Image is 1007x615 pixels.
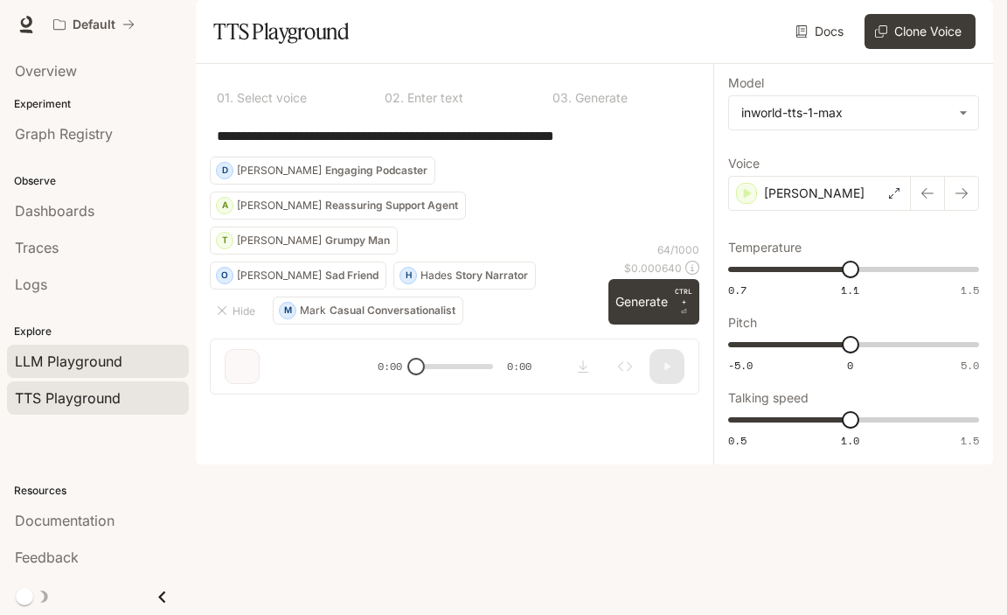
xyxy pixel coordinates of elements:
p: Talking speed [728,392,809,404]
button: GenerateCTRL +⏎ [608,279,699,325]
h1: TTS Playground [213,14,349,49]
p: Grumpy Man [325,235,390,246]
div: T [217,227,233,255]
span: 0.7 [728,283,747,297]
p: Temperature [728,241,802,254]
button: O[PERSON_NAME]Sad Friend [210,262,386,290]
button: Hide [210,297,266,325]
button: A[PERSON_NAME]Reassuring Support Agent [210,192,466,220]
p: Model [728,77,764,89]
p: 0 2 . [385,92,404,104]
p: CTRL + [675,286,692,307]
p: Casual Conversationalist [330,305,455,316]
button: HHadesStory Narrator [393,262,536,290]
span: 5.0 [961,358,979,373]
div: H [400,262,416,290]
p: Voice [728,157,760,170]
span: 1.0 [841,433,859,448]
div: inworld-tts-1-max [741,104,950,122]
span: 1.5 [961,433,979,448]
p: Hades [420,270,452,281]
div: M [280,297,295,325]
a: Docs [792,14,851,49]
p: 0 3 . [552,92,572,104]
button: MMarkCasual Conversationalist [273,297,463,325]
p: Enter text [404,92,463,104]
p: Generate [572,92,628,104]
div: inworld-tts-1-max [729,96,978,129]
span: 0.5 [728,433,747,448]
p: [PERSON_NAME] [764,185,865,202]
p: [PERSON_NAME] [237,165,322,176]
button: D[PERSON_NAME]Engaging Podcaster [210,157,435,185]
button: T[PERSON_NAME]Grumpy Man [210,227,398,255]
p: Pitch [728,317,757,329]
p: Mark [300,305,326,316]
div: D [217,157,233,185]
button: All workspaces [45,7,142,42]
button: Clone Voice [865,14,976,49]
p: Story Narrator [455,270,528,281]
p: Default [73,17,115,32]
p: [PERSON_NAME] [237,270,322,281]
div: O [217,262,233,290]
p: [PERSON_NAME] [237,200,322,211]
p: ⏎ [675,286,692,318]
p: Sad Friend [325,270,378,281]
p: [PERSON_NAME] [237,235,322,246]
div: A [217,192,233,220]
p: Engaging Podcaster [325,165,427,176]
span: -5.0 [728,358,753,373]
span: 1.5 [961,283,979,297]
p: Select voice [233,92,307,104]
p: 0 1 . [217,92,233,104]
p: Reassuring Support Agent [325,200,458,211]
span: 1.1 [841,283,859,297]
span: 0 [847,358,853,373]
